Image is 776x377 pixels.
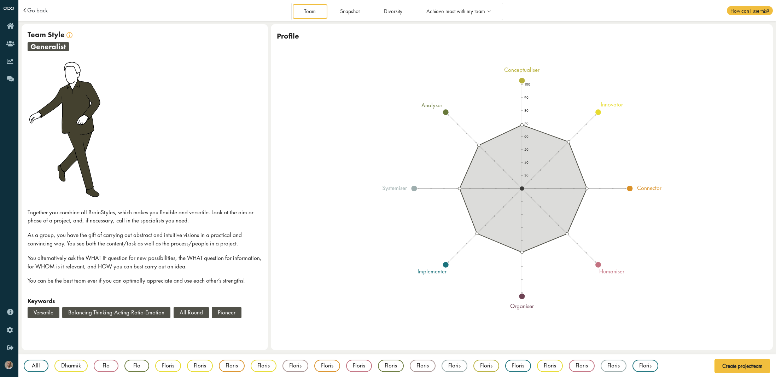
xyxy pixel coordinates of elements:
text: 90 [524,95,529,100]
div: Floris [410,360,436,372]
div: Floris [187,360,213,372]
tspan: systemiser [382,184,407,192]
tspan: connector [637,184,662,192]
img: info.svg [66,32,72,38]
div: Floris [219,360,245,372]
div: Floris [505,360,531,372]
div: Dharmik [54,360,88,372]
div: Floris [346,360,372,372]
p: You alternatively ask the WHAT IF question for new possibilities, the WHAT question for informati... [28,254,262,271]
span: How can I use this? [727,6,772,15]
strong: Keywords [28,297,55,305]
div: Flo [94,360,118,372]
text: 70 [524,121,529,126]
tspan: analyser [421,101,443,109]
div: Floris [632,360,658,372]
tspan: organiser [510,302,534,310]
div: Floris [251,360,276,372]
div: Balancing thinking-acting-ratio-emotion [62,307,170,318]
span: Profile [277,31,299,41]
div: Alll [24,360,48,372]
span: generalist [28,42,69,51]
div: Floris [473,360,499,372]
div: Pioneer [212,307,241,318]
div: Floris [537,360,563,372]
a: Snapshot [328,4,371,19]
div: Floris [155,360,181,372]
tspan: implementer [418,267,447,275]
div: Flo [124,360,149,372]
span: Achieve most with my team [426,8,485,14]
div: Floris [314,360,340,372]
tspan: innovator [601,100,624,108]
tspan: conceptualiser [504,66,540,74]
div: Floris [378,360,404,372]
a: Go back [27,7,48,13]
div: Floris [601,360,626,372]
div: Floris [282,360,308,372]
img: generalist.png [28,60,104,199]
a: Achieve most with my team [415,4,502,19]
a: Diversity [372,4,414,19]
text: 80 [524,108,529,112]
div: Versatile [28,307,59,318]
p: As a group, you have the gift of carrying out abstract and intuitive visions in a practical and c... [28,231,262,248]
div: Floris [442,360,467,372]
tspan: humaniser [600,267,625,275]
button: Create projectteam [714,359,770,373]
span: Team Style [28,30,65,39]
p: Together you combine all BrainStyles, which makes you flexible and versatile. Look at the aim or ... [28,208,262,225]
div: Floris [569,360,595,372]
text: 100 [524,82,530,87]
a: Team [293,4,327,19]
p: You can be the best team ever if you can optimally appreciate and use each other’s strengths! [28,277,262,285]
div: All round [174,307,209,318]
